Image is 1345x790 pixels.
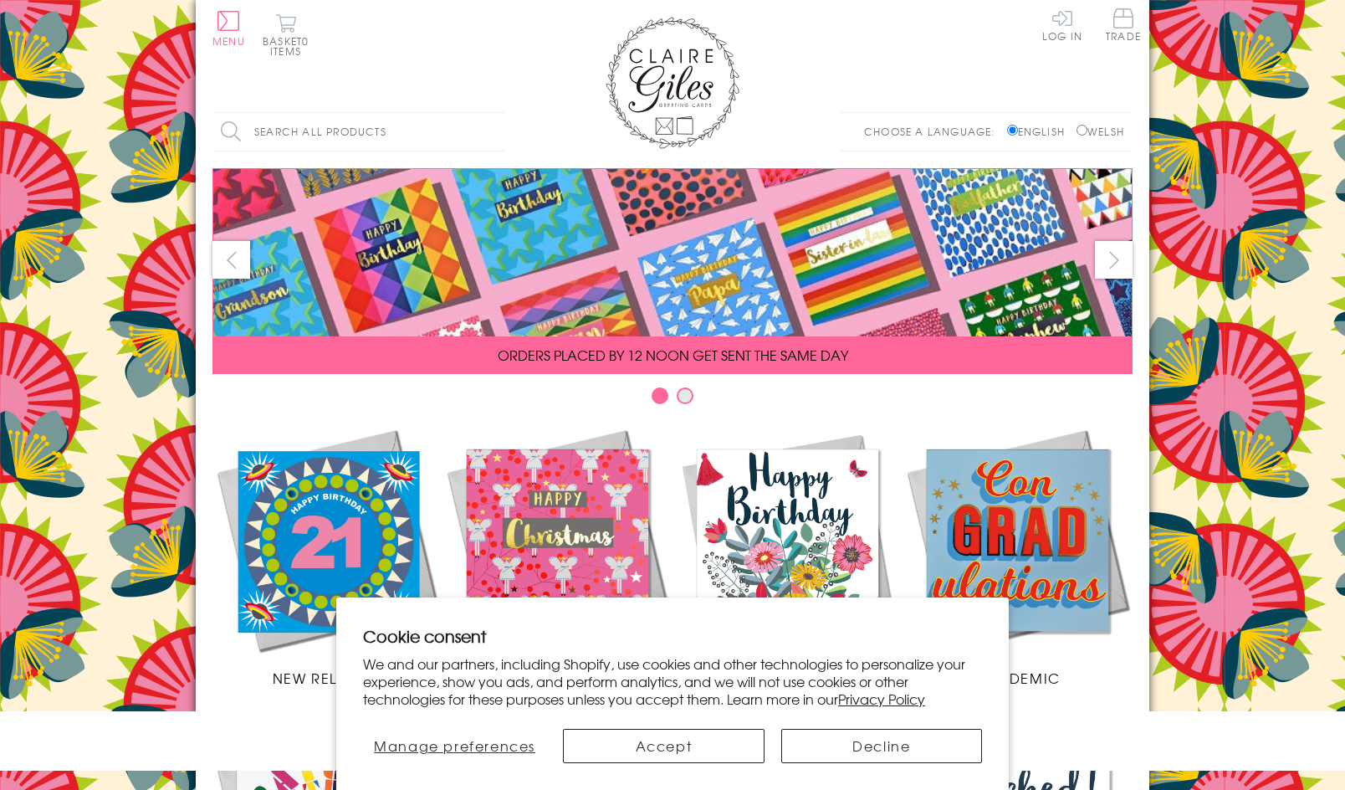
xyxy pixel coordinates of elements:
[498,345,848,365] span: ORDERS PLACED BY 12 NOON GET SENT THE SAME DAY
[212,241,250,279] button: prev
[442,425,672,688] a: Christmas
[677,387,693,404] button: Carousel Page 2
[263,13,309,56] button: Basket0 items
[1007,125,1018,136] input: English
[864,124,1004,139] p: Choose a language:
[781,729,982,763] button: Decline
[1106,8,1141,44] a: Trade
[974,668,1061,688] span: Academic
[563,729,764,763] button: Accept
[212,425,442,688] a: New Releases
[212,11,245,46] button: Menu
[903,425,1133,688] a: Academic
[1007,124,1073,139] label: English
[363,624,982,648] h2: Cookie consent
[212,113,505,151] input: Search all products
[488,113,505,151] input: Search
[212,33,245,49] span: Menu
[1095,241,1133,279] button: next
[1077,125,1087,136] input: Welsh
[212,387,1133,413] div: Carousel Pagination
[606,17,739,149] img: Claire Giles Greetings Cards
[838,689,925,709] a: Privacy Policy
[374,736,535,756] span: Manage preferences
[273,668,382,688] span: New Releases
[363,655,982,707] p: We and our partners, including Shopify, use cookies and other technologies to personalize your ex...
[652,387,668,404] button: Carousel Page 1 (Current Slide)
[1106,8,1141,41] span: Trade
[270,33,309,59] span: 0 items
[1042,8,1082,41] a: Log In
[363,729,546,763] button: Manage preferences
[672,425,903,688] a: Birthdays
[1077,124,1124,139] label: Welsh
